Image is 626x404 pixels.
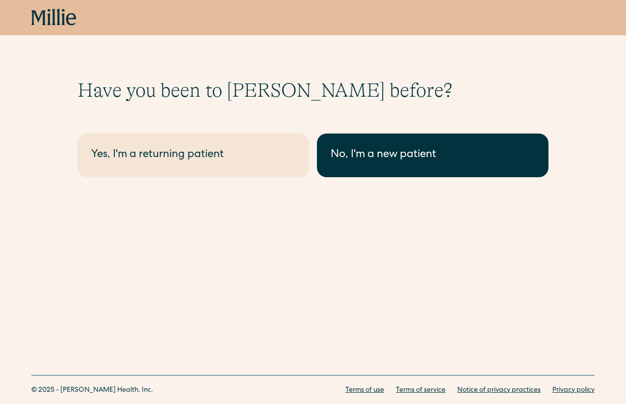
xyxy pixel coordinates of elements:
[331,147,535,163] div: No, I'm a new patient
[31,385,153,396] div: © 2025 - [PERSON_NAME] Health, Inc.
[552,385,595,396] a: Privacy policy
[457,385,541,396] a: Notice of privacy practices
[78,79,548,102] h1: Have you been to [PERSON_NAME] before?
[317,134,548,177] a: No, I'm a new patient
[345,385,384,396] a: Terms of use
[78,134,309,177] a: Yes, I'm a returning patient
[396,385,445,396] a: Terms of service
[91,147,295,163] div: Yes, I'm a returning patient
